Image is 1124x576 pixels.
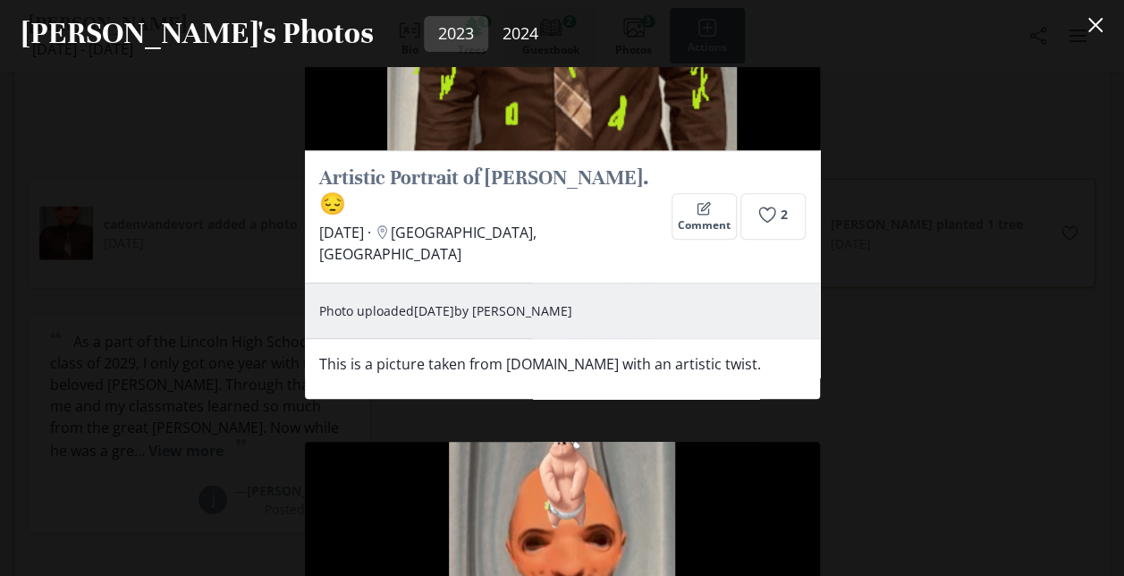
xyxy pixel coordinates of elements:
[424,16,488,52] a: 2023
[1078,7,1113,43] button: Close
[21,14,374,53] h2: [PERSON_NAME]'s Photos
[319,165,664,218] h2: Artistic Portrait of [PERSON_NAME]. 😔
[368,223,371,242] span: ·
[319,223,537,264] span: [GEOGRAPHIC_DATA], [GEOGRAPHIC_DATA]
[319,301,788,320] p: Photo uploaded by [PERSON_NAME]
[414,302,454,319] span: August 11, 2025
[672,193,737,240] button: Comment
[488,16,553,52] a: 2024
[319,223,364,242] span: [DATE]
[319,353,806,375] p: This is a picture taken from [DOMAIN_NAME] with an artistic twist.
[678,219,731,232] span: Comment
[781,206,788,223] span: 2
